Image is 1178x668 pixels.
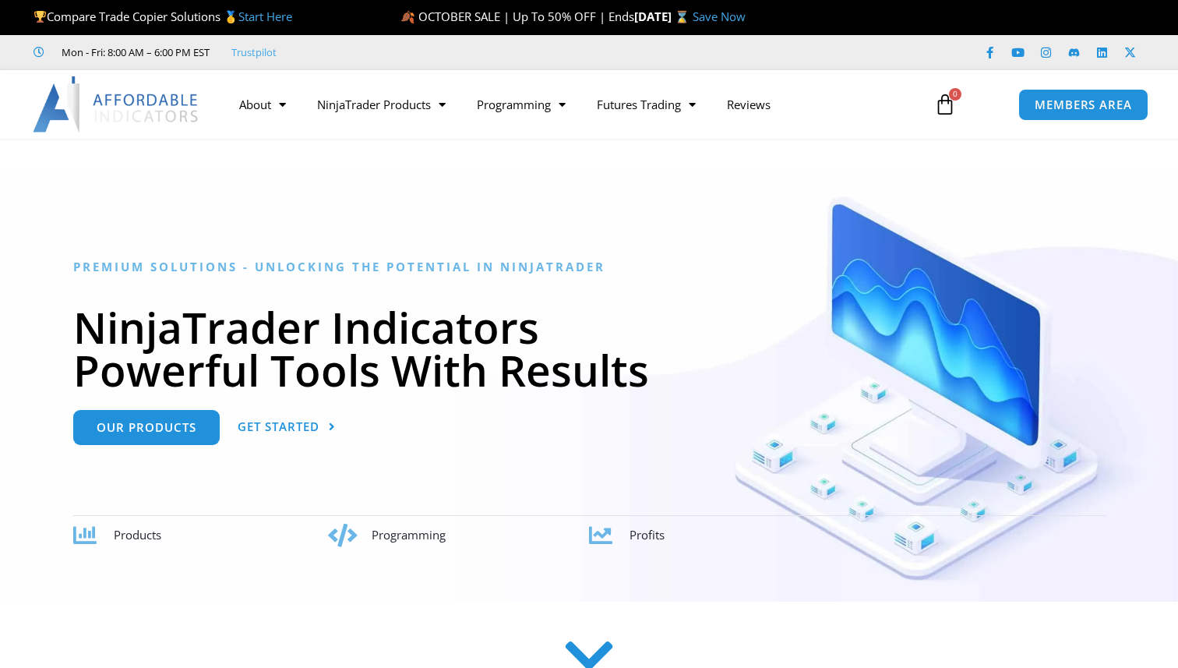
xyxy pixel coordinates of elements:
[630,527,665,543] span: Profits
[693,9,746,24] a: Save Now
[114,527,161,543] span: Products
[73,260,1106,274] h6: Premium Solutions - Unlocking the Potential in NinjaTrader
[33,76,200,133] img: LogoAI | Affordable Indicators – NinjaTrader
[224,87,919,122] nav: Menu
[238,9,292,24] a: Start Here
[581,87,711,122] a: Futures Trading
[238,421,319,433] span: Get Started
[911,82,979,127] a: 0
[302,87,461,122] a: NinjaTrader Products
[231,43,277,62] a: Trustpilot
[400,9,634,24] span: 🍂 OCTOBER SALE | Up To 50% OFF | Ends
[949,88,961,101] span: 0
[34,11,46,23] img: 🏆
[238,410,336,445] a: Get Started
[372,527,446,543] span: Programming
[1018,89,1148,121] a: MEMBERS AREA
[711,87,786,122] a: Reviews
[97,422,196,433] span: Our Products
[224,87,302,122] a: About
[34,9,292,24] span: Compare Trade Copier Solutions 🥇
[58,43,210,62] span: Mon - Fri: 8:00 AM – 6:00 PM EST
[73,410,220,445] a: Our Products
[634,9,693,24] strong: [DATE] ⌛
[461,87,581,122] a: Programming
[1035,99,1132,111] span: MEMBERS AREA
[73,306,1106,391] h1: NinjaTrader Indicators Powerful Tools With Results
